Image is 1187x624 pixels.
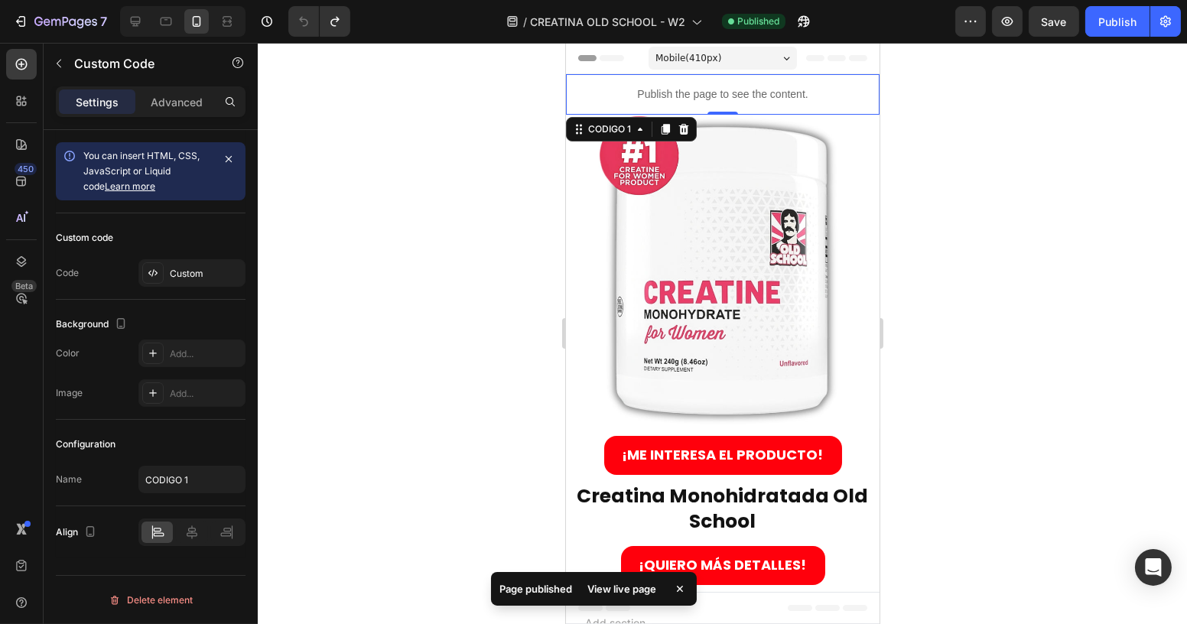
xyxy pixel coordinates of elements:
[56,266,79,280] div: Code
[737,15,779,28] span: Published
[1085,6,1150,37] button: Publish
[109,591,193,609] div: Delete element
[1135,549,1172,586] div: Open Intercom Messenger
[11,280,37,292] div: Beta
[15,163,37,175] div: 450
[170,267,242,281] div: Custom
[500,581,573,596] p: Page published
[170,387,242,401] div: Add...
[76,94,119,110] p: Settings
[1098,14,1137,30] div: Publish
[56,231,113,245] div: Custom code
[56,473,82,486] div: Name
[523,14,527,30] span: /
[6,6,114,37] button: 7
[83,150,200,192] span: You can insert HTML, CSS, JavaScript or Liquid code
[56,386,83,400] div: Image
[579,578,666,600] div: View live page
[74,54,204,73] p: Custom Code
[56,346,80,360] div: Color
[530,14,685,30] span: CREATINA OLD SCHOOL - W2
[100,12,107,31] p: 7
[1042,15,1067,28] span: Save
[170,347,242,361] div: Add...
[56,314,130,335] div: Background
[1029,6,1079,37] button: Save
[56,522,99,543] div: Align
[566,43,880,624] iframe: Design area
[151,94,203,110] p: Advanced
[56,588,246,613] button: Delete element
[56,437,115,451] div: Configuration
[288,6,350,37] div: Undo/Redo
[105,180,155,192] a: Learn more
